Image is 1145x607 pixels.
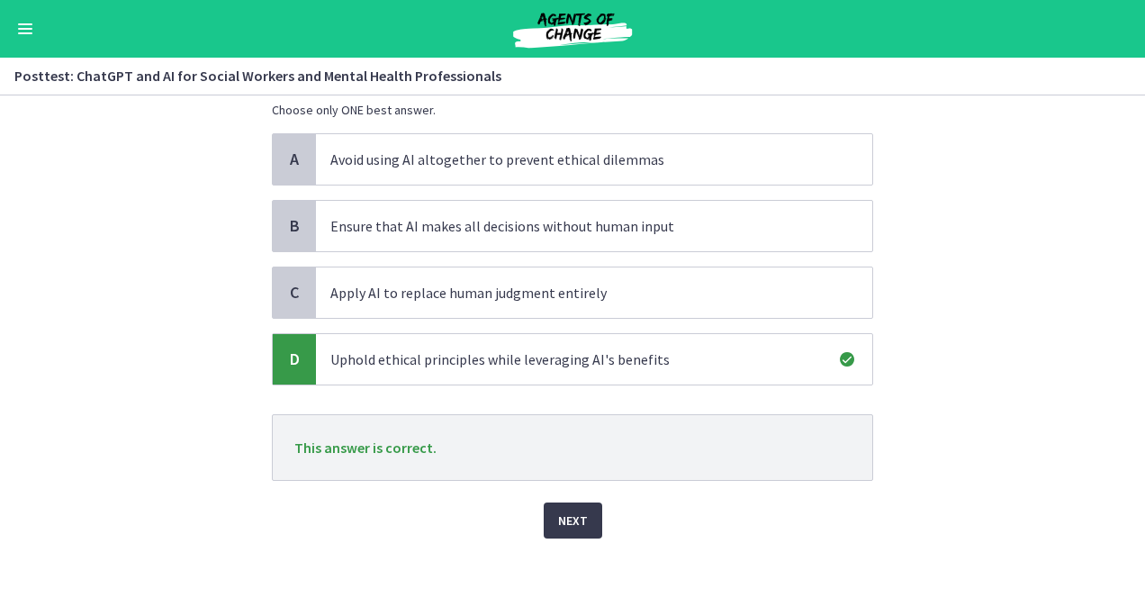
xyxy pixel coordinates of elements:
[558,510,588,531] span: Next
[284,149,305,170] span: A
[330,282,822,303] p: Apply AI to replace human judgment entirely
[14,18,36,40] button: Enable menu
[330,349,822,370] p: Uphold ethical principles while leveraging AI's benefits
[464,7,681,50] img: Agents of Change
[284,349,305,370] span: D
[330,215,822,237] p: Ensure that AI makes all decisions without human input
[544,503,602,539] button: Next
[294,439,437,457] span: This answer is correct.
[284,215,305,237] span: B
[272,101,873,119] p: Choose only ONE best answer.
[330,149,822,170] p: Avoid using AI altogether to prevent ethical dilemmas
[14,65,1109,86] h3: Posttest: ChatGPT and AI for Social Workers and Mental Health Professionals
[284,282,305,303] span: C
